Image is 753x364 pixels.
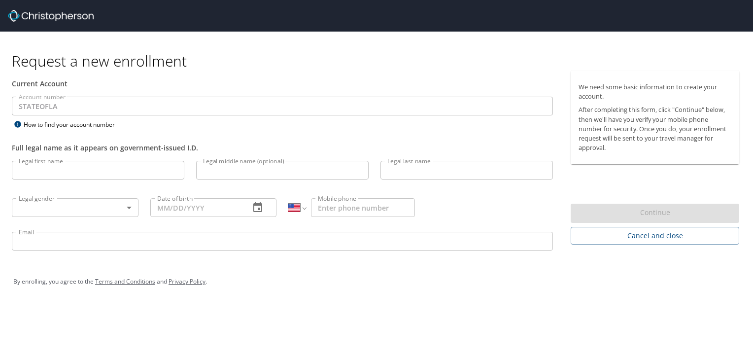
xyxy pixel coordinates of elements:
[13,269,740,294] div: By enrolling, you agree to the and .
[8,10,94,22] img: cbt logo
[12,118,135,131] div: How to find your account number
[579,82,731,101] p: We need some basic information to create your account.
[12,143,553,153] div: Full legal name as it appears on government-issued I.D.
[311,198,415,217] input: Enter phone number
[12,78,553,89] div: Current Account
[579,105,731,152] p: After completing this form, click "Continue" below, then we'll have you verify your mobile phone ...
[579,230,731,242] span: Cancel and close
[12,51,747,71] h1: Request a new enrollment
[12,198,138,217] div: ​
[571,227,739,245] button: Cancel and close
[150,198,242,217] input: MM/DD/YYYY
[95,277,155,286] a: Terms and Conditions
[169,277,205,286] a: Privacy Policy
